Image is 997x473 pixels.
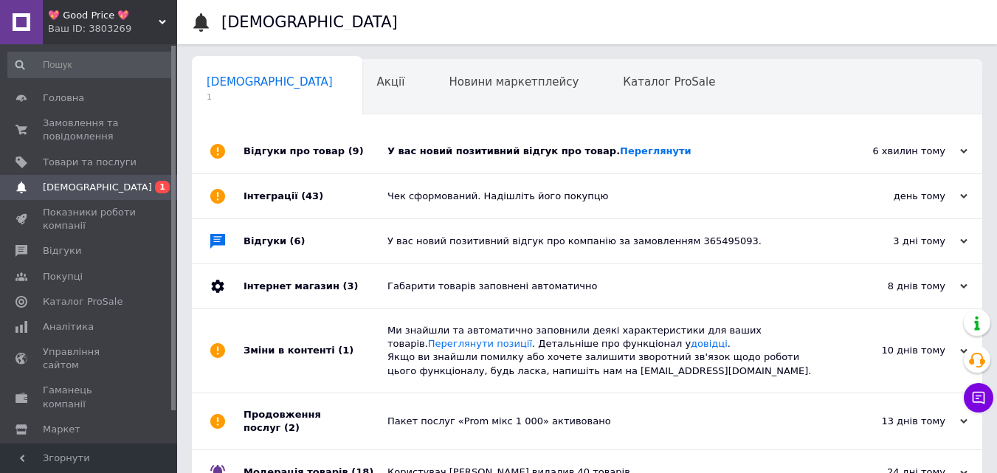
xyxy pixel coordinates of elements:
[387,235,820,248] div: У вас новий позитивний відгук про компанію за замовленням 365495093.
[43,384,137,410] span: Гаманець компанії
[43,181,152,194] span: [DEMOGRAPHIC_DATA]
[7,52,174,78] input: Пошук
[820,280,967,293] div: 8 днів тому
[244,219,387,263] div: Відгуки
[964,383,993,412] button: Чат з покупцем
[207,92,333,103] span: 1
[820,190,967,203] div: день тому
[620,145,691,156] a: Переглянути
[348,145,364,156] span: (9)
[820,344,967,357] div: 10 днів тому
[207,75,333,89] span: [DEMOGRAPHIC_DATA]
[284,422,300,433] span: (2)
[43,117,137,143] span: Замовлення та повідомлення
[290,235,306,246] span: (6)
[342,280,358,291] span: (3)
[387,415,820,428] div: Пакет послуг «Prom мікс 1 000» активовано
[387,145,820,158] div: У вас новий позитивний відгук про товар.
[428,338,532,349] a: Переглянути позиції
[43,295,123,308] span: Каталог ProSale
[377,75,405,89] span: Акції
[623,75,715,89] span: Каталог ProSale
[387,324,820,378] div: Ми знайшли та автоматично заповнили деякі характеристики для ваших товарів. . Детальніше про функ...
[244,309,387,393] div: Зміни в контенті
[820,145,967,158] div: 6 хвилин тому
[48,9,159,22] span: 💖 Good Price 💖
[155,181,170,193] span: 1
[43,423,80,436] span: Маркет
[449,75,579,89] span: Новини маркетплейсу
[244,393,387,449] div: Продовження послуг
[43,206,137,232] span: Показники роботи компанії
[244,129,387,173] div: Відгуки про товар
[48,22,177,35] div: Ваш ID: 3803269
[43,345,137,372] span: Управління сайтом
[43,156,137,169] span: Товари та послуги
[43,320,94,334] span: Аналітика
[244,174,387,218] div: Інтеграції
[221,13,398,31] h1: [DEMOGRAPHIC_DATA]
[387,190,820,203] div: Чек сформований. Надішліть його покупцю
[43,92,84,105] span: Головна
[820,415,967,428] div: 13 днів тому
[691,338,728,349] a: довідці
[43,244,81,258] span: Відгуки
[338,345,353,356] span: (1)
[820,235,967,248] div: 3 дні тому
[244,264,387,308] div: Інтернет магазин
[301,190,323,201] span: (43)
[387,280,820,293] div: Габарити товарів заповнені автоматично
[43,270,83,283] span: Покупці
